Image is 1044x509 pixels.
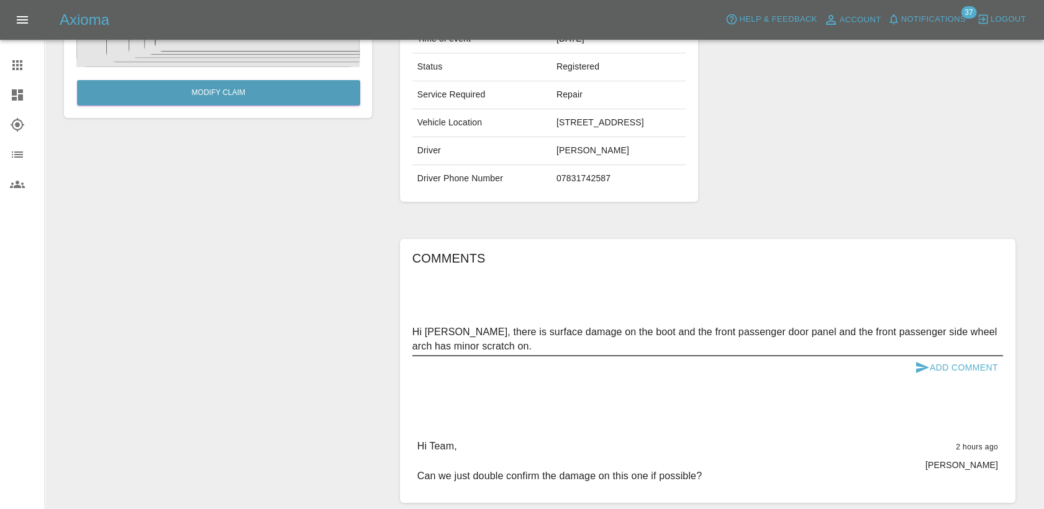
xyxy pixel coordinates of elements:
h5: Axioma [60,10,109,30]
span: 2 hours ago [956,443,998,451]
span: Help & Feedback [739,12,817,27]
textarea: Hi [PERSON_NAME], there is surface damage on the boot and the front passenger door panel and the ... [412,325,1003,353]
h6: Comments [412,248,1003,268]
td: Registered [552,53,686,81]
td: Driver [412,137,552,165]
button: Logout [974,10,1029,29]
td: Status [412,53,552,81]
td: Repair [552,81,686,109]
button: Add Comment [910,356,1003,379]
button: Help & Feedback [722,10,820,29]
td: Service Required [412,81,552,109]
td: Vehicle Location [412,109,552,137]
a: Modify Claim [77,80,360,106]
span: Account [840,13,881,27]
td: Driver Phone Number [412,165,552,192]
button: Open drawer [7,5,37,35]
td: [PERSON_NAME] [552,137,686,165]
td: [STREET_ADDRESS] [552,109,686,137]
span: 37 [961,6,976,19]
button: Notifications [884,10,969,29]
span: Logout [991,12,1026,27]
a: Account [820,10,884,30]
span: Notifications [901,12,966,27]
p: [PERSON_NAME] [925,459,998,471]
p: Hi Team, Can we just double confirm the damage on this one if possible? [417,439,702,484]
td: 07831742587 [552,165,686,192]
